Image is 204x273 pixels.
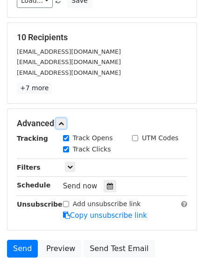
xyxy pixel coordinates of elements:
h5: Advanced [17,118,187,129]
small: [EMAIL_ADDRESS][DOMAIN_NAME] [17,58,121,65]
strong: Unsubscribe [17,201,63,208]
h5: 10 Recipients [17,32,187,43]
iframe: Chat Widget [157,228,204,273]
a: Preview [40,240,81,258]
a: +7 more [17,82,52,94]
a: Send Test Email [84,240,155,258]
label: UTM Codes [142,133,178,143]
strong: Tracking [17,135,48,142]
small: [EMAIL_ADDRESS][DOMAIN_NAME] [17,69,121,76]
strong: Filters [17,164,41,171]
a: Send [7,240,38,258]
strong: Schedule [17,181,50,189]
a: Copy unsubscribe link [63,211,147,220]
label: Track Opens [73,133,113,143]
span: Send now [63,182,98,190]
small: [EMAIL_ADDRESS][DOMAIN_NAME] [17,48,121,55]
label: Add unsubscribe link [73,199,141,209]
label: Track Clicks [73,144,111,154]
